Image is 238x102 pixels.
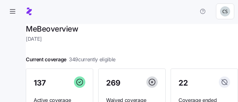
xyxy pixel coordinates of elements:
[220,6,230,16] img: 2df6d97b4bcaa7f1b4a2ee07b0c0b24b
[26,35,238,43] span: [DATE]
[69,56,116,63] span: 349 currently eligible
[26,56,116,63] span: Current coverage
[26,24,238,34] h1: MeBe overview
[178,79,188,87] span: 22
[34,79,46,87] span: 137
[106,79,121,87] span: 269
